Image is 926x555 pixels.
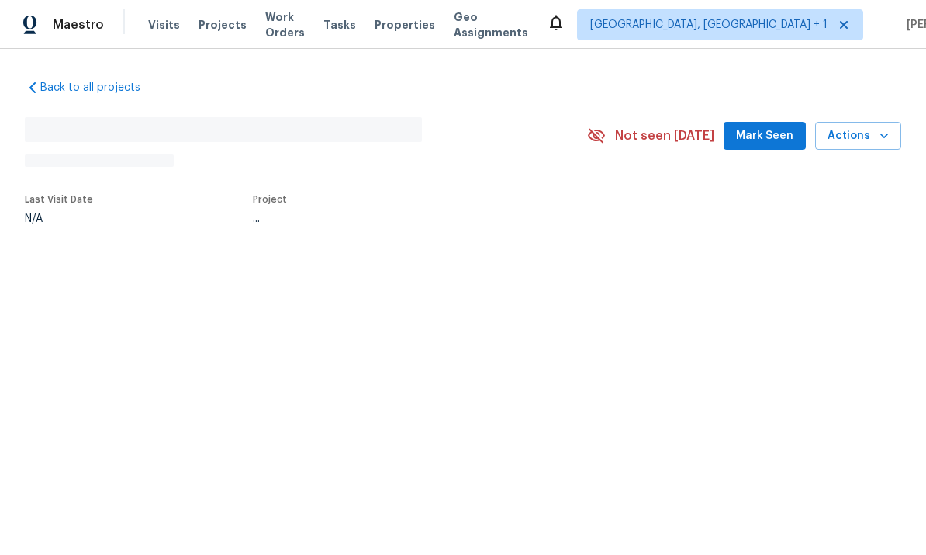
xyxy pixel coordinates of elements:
div: ... [253,213,551,224]
span: Work Orders [265,9,305,40]
span: Mark Seen [736,127,793,146]
span: Not seen [DATE] [615,128,714,144]
span: Maestro [53,17,104,33]
span: Project [253,195,287,204]
span: Visits [148,17,180,33]
button: Actions [815,122,901,151]
span: Properties [375,17,435,33]
span: Tasks [323,19,356,30]
span: Projects [199,17,247,33]
span: [GEOGRAPHIC_DATA], [GEOGRAPHIC_DATA] + 1 [590,17,828,33]
button: Mark Seen [724,122,806,151]
div: N/A [25,213,93,224]
a: Back to all projects [25,80,174,95]
span: Geo Assignments [454,9,528,40]
span: Last Visit Date [25,195,93,204]
span: Actions [828,127,889,146]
